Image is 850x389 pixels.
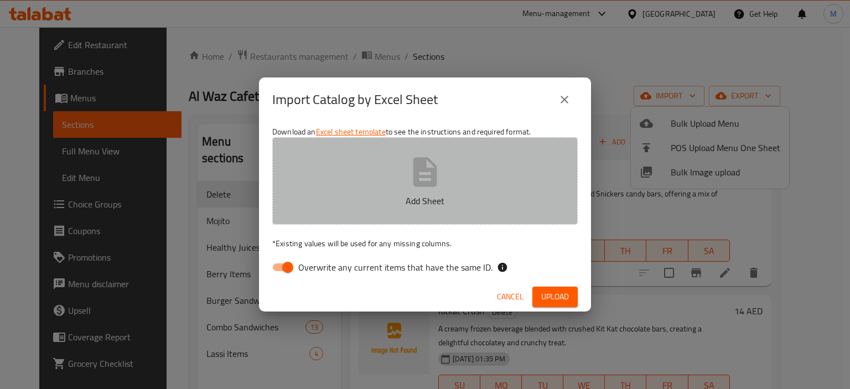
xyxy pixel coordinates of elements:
p: Existing values will be used for any missing columns. [272,238,578,249]
span: Upload [541,290,569,304]
a: Excel sheet template [316,125,386,139]
span: Overwrite any current items that have the same ID. [298,261,493,274]
button: Upload [532,287,578,307]
button: Add Sheet [272,137,578,225]
h2: Import Catalog by Excel Sheet [272,91,438,108]
button: close [551,86,578,113]
svg: If the overwrite option isn't selected, then the items that match an existing ID will be ignored ... [497,262,508,273]
div: Download an to see the instructions and required format. [259,122,591,282]
span: Cancel [497,290,524,304]
p: Add Sheet [289,194,561,208]
button: Cancel [493,287,528,307]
